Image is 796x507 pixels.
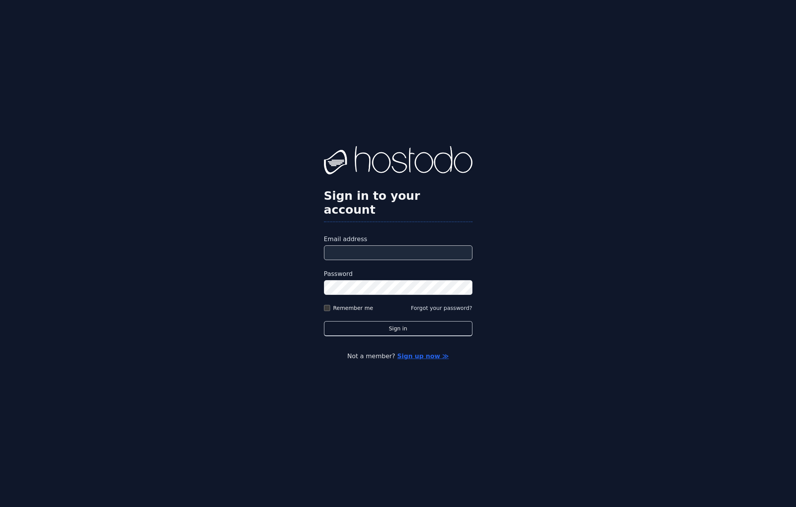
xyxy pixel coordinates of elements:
[324,146,472,177] img: Hostodo
[411,304,472,312] button: Forgot your password?
[397,352,448,360] a: Sign up now ≫
[333,304,373,312] label: Remember me
[37,352,759,361] p: Not a member?
[324,321,472,336] button: Sign in
[324,189,472,217] h2: Sign in to your account
[324,269,472,279] label: Password
[324,235,472,244] label: Email address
